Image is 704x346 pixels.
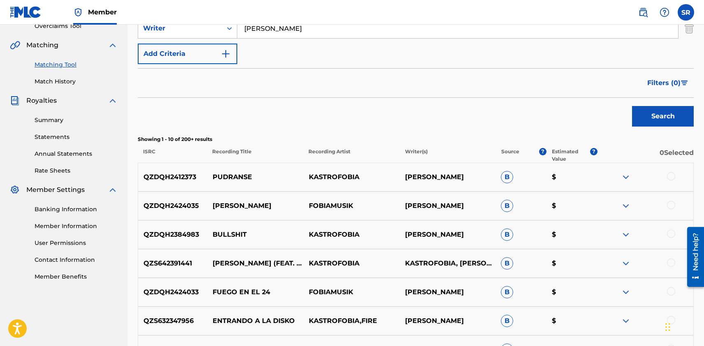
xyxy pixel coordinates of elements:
p: [PERSON_NAME] [207,201,303,211]
img: Royalties [10,96,20,106]
p: ISRC [138,148,207,163]
p: Recording Artist [303,148,399,163]
div: Writer [143,23,217,33]
p: $ [547,172,597,182]
p: ENTRANDO A LA DISKO [207,316,303,326]
img: expand [621,172,631,182]
img: filter [681,81,688,85]
span: ? [539,148,547,155]
span: Matching [26,40,58,50]
a: Overclaims Tool [35,22,118,30]
img: expand [621,201,631,211]
a: Banking Information [35,205,118,214]
p: QZS632347956 [138,316,207,326]
p: Showing 1 - 10 of 200+ results [138,136,694,143]
span: B [501,171,513,183]
a: Matching Tool [35,60,118,69]
p: QZDQH2424033 [138,287,207,297]
p: 0 Selected [597,148,694,163]
iframe: Resource Center [681,224,704,290]
img: search [638,7,648,17]
img: expand [621,230,631,240]
p: Source [501,148,519,163]
div: Drag [665,315,670,339]
p: $ [547,230,597,240]
img: expand [621,287,631,297]
img: help [660,7,669,17]
p: QZDQH2424035 [138,201,207,211]
span: B [501,286,513,298]
img: 9d2ae6d4665cec9f34b9.svg [221,49,231,59]
img: expand [108,185,118,195]
span: ? [590,148,597,155]
p: KASTROFOBIA [303,258,399,268]
p: FOBIAMUSIK [303,287,399,297]
a: User Permissions [35,239,118,247]
p: KASTROFOBIA, [PERSON_NAME] [399,258,496,268]
span: B [501,228,513,241]
a: Member Information [35,222,118,231]
img: expand [108,40,118,50]
p: [PERSON_NAME] [399,287,496,297]
div: User Menu [678,4,694,21]
img: Top Rightsholder [73,7,83,17]
span: Member Settings [26,185,85,195]
span: B [501,315,513,327]
a: Annual Statements [35,150,118,158]
p: Recording Title [207,148,303,163]
p: QZDQH2412373 [138,172,207,182]
p: PUDRANSE [207,172,303,182]
p: QZS642391441 [138,258,207,268]
button: Search [632,106,694,127]
p: KASTROFOBIA [303,230,399,240]
span: Member [88,7,117,17]
p: QZDQH2384983 [138,230,207,240]
a: Public Search [635,4,651,21]
img: Delete Criterion [685,18,694,39]
img: expand [108,96,118,106]
a: Contact Information [35,256,118,264]
span: Royalties [26,96,57,106]
button: Filters (0) [642,73,694,93]
p: $ [547,316,597,326]
a: Rate Sheets [35,166,118,175]
p: FOBIAMUSIK [303,201,399,211]
p: [PERSON_NAME] [399,316,496,326]
p: KASTROFOBIA [303,172,399,182]
img: Matching [10,40,20,50]
p: $ [547,287,597,297]
a: Summary [35,116,118,125]
p: BULLSHIT [207,230,303,240]
p: [PERSON_NAME] (FEAT. [PERSON_NAME]) [207,258,303,268]
p: $ [547,201,597,211]
p: Writer(s) [399,148,496,163]
p: [PERSON_NAME] [399,201,496,211]
p: Estimated Value [552,148,590,163]
button: Add Criteria [138,44,237,64]
iframe: Chat Widget [663,307,704,346]
a: Member Benefits [35,272,118,281]
span: Filters ( 0 ) [647,78,681,88]
p: [PERSON_NAME] [399,172,496,182]
span: B [501,200,513,212]
p: $ [547,258,597,268]
span: B [501,257,513,270]
p: FUEGO EN EL 24 [207,287,303,297]
img: expand [621,316,631,326]
p: [PERSON_NAME] [399,230,496,240]
img: MLC Logo [10,6,42,18]
p: KASTROFOBIA,FIRE [303,316,399,326]
div: Help [656,4,673,21]
img: expand [621,258,631,268]
a: Statements [35,133,118,141]
a: Match History [35,77,118,86]
img: Member Settings [10,185,20,195]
